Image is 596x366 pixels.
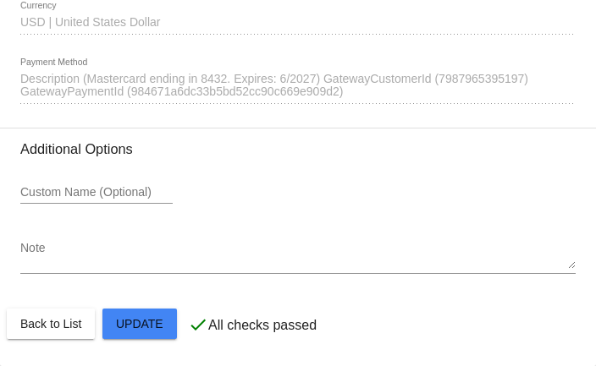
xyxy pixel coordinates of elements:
[208,318,317,333] p: All checks passed
[20,186,173,199] input: Custom Name (Optional)
[7,309,95,339] button: Back to List
[20,141,576,157] h3: Additional Options
[20,15,160,29] span: USD | United States Dollar
[102,309,177,339] button: Update
[20,317,81,330] span: Back to List
[20,72,528,99] span: Description (Mastercard ending in 8432. Expires: 6/2027) GatewayCustomerId (7987965395197) Gatewa...
[116,317,163,330] span: Update
[188,314,208,335] mat-icon: check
